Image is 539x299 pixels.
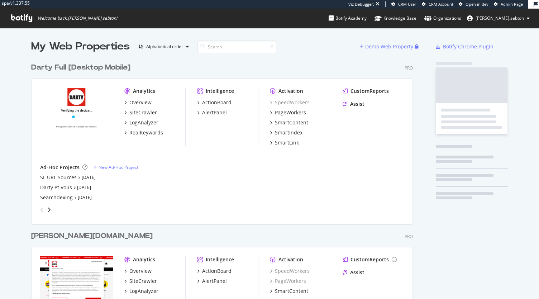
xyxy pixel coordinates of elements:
div: angle-left [37,204,47,215]
input: Search [197,41,276,53]
a: ActionBoard [197,267,232,275]
span: CRM Account [429,1,453,7]
a: RealKeywords [124,129,163,136]
div: Analytics [133,87,155,95]
div: Demo Web Property [365,43,413,50]
div: CustomReports [350,256,389,263]
a: PageWorkers [270,277,306,285]
a: [PERSON_NAME][DOMAIN_NAME] [31,231,156,241]
a: SpeedWorkers [270,99,310,106]
a: New Ad-Hoc Project [93,164,138,170]
a: CustomReports [343,256,397,263]
a: PageWorkers [270,109,306,116]
a: SmartIndex [270,129,302,136]
a: Organizations [424,9,461,28]
div: [PERSON_NAME][DOMAIN_NAME] [31,231,153,241]
div: My Web Properties [31,39,130,54]
span: Open in dev [466,1,488,7]
div: Intelligence [206,87,234,95]
div: SmartLink [275,139,299,146]
div: ActionBoard [202,99,232,106]
a: CRM Account [422,1,453,7]
a: AlertPanel [197,109,227,116]
span: Welcome back, [PERSON_NAME].sebton ! [38,15,117,21]
a: Admin Page [494,1,523,7]
a: SmartContent [270,288,308,295]
div: SiteCrawler [129,277,157,285]
div: AlertPanel [202,277,227,285]
div: PageWorkers [275,109,306,116]
div: Assist [350,269,364,276]
a: Searchdexing [40,194,73,201]
a: Darty et Vous [40,184,72,191]
div: Overview [129,99,152,106]
span: CRM User [398,1,416,7]
span: Admin Page [501,1,523,7]
a: [DATE] [82,174,96,180]
div: Alphabetical order [146,44,183,49]
div: SmartContent [275,288,308,295]
div: Pro [405,65,413,71]
button: Demo Web Property [360,41,415,52]
a: Knowledge Base [375,9,416,28]
button: [PERSON_NAME].sebton [461,13,535,24]
div: Intelligence [206,256,234,263]
a: Demo Web Property [360,43,415,49]
a: ActionBoard [197,99,232,106]
div: LogAnalyzer [129,288,158,295]
div: Botify Academy [329,15,367,22]
a: SiteCrawler [124,277,157,285]
a: Overview [124,99,152,106]
div: SiteCrawler [129,109,157,116]
div: Organizations [424,15,461,22]
div: RealKeywords [129,129,163,136]
a: CustomReports [343,87,389,95]
div: Activation [278,256,303,263]
div: ActionBoard [202,267,232,275]
a: SpeedWorkers [270,267,310,275]
a: AlertPanel [197,277,227,285]
a: Botify Chrome Plugin [436,43,493,50]
div: Activation [278,87,303,95]
a: SmartContent [270,119,308,126]
a: CRM User [391,1,416,7]
div: SmartIndex [275,129,302,136]
div: Botify Chrome Plugin [443,43,493,50]
span: anne.sebton [476,15,524,21]
div: Pro [405,233,413,239]
div: Darty Full [Desktop Mobile] [31,62,130,73]
a: SL URL Sources [40,174,77,181]
div: Overview [129,267,152,275]
div: LogAnalyzer [129,119,158,126]
div: angle-right [47,206,52,213]
a: Overview [124,267,152,275]
div: Analytics [133,256,155,263]
a: Assist [343,269,364,276]
div: AlertPanel [202,109,227,116]
img: www.darty.com/ [40,87,113,146]
div: New Ad-Hoc Project [99,164,138,170]
div: Assist [350,100,364,108]
button: Alphabetical order [135,41,192,52]
div: CustomReports [350,87,389,95]
div: SmartContent [275,119,308,126]
a: [DATE] [78,194,92,200]
a: LogAnalyzer [124,119,158,126]
div: Viz Debugger: [348,1,374,7]
a: Botify Academy [329,9,367,28]
a: SmartLink [270,139,299,146]
div: Ad-Hoc Projects [40,164,80,171]
div: Knowledge Base [375,15,416,22]
a: Darty Full [Desktop Mobile] [31,62,133,73]
a: Open in dev [459,1,488,7]
a: SiteCrawler [124,109,157,116]
a: [DATE] [77,184,91,190]
a: LogAnalyzer [124,288,158,295]
a: Assist [343,100,364,108]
